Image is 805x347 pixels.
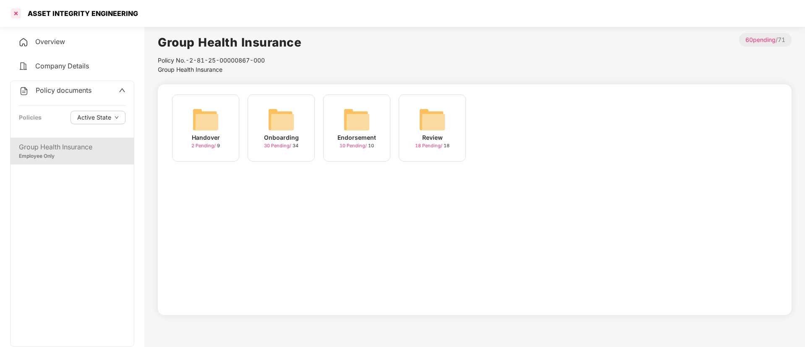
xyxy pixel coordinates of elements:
div: Policy No.- 2-81-25-00000867-000 [158,56,301,65]
span: down [115,115,119,120]
p: / 71 [739,33,792,47]
img: svg+xml;base64,PHN2ZyB4bWxucz0iaHR0cDovL3d3dy53My5vcmcvMjAwMC9zdmciIHdpZHRoPSIyNCIgaGVpZ2h0PSIyNC... [19,86,29,96]
div: Onboarding [264,133,299,142]
span: Company Details [35,62,89,70]
img: svg+xml;base64,PHN2ZyB4bWxucz0iaHR0cDovL3d3dy53My5vcmcvMjAwMC9zdmciIHdpZHRoPSI2NCIgaGVpZ2h0PSI2NC... [343,106,370,133]
div: Review [422,133,443,142]
span: Policy documents [36,86,91,94]
span: Group Health Insurance [158,66,222,73]
div: Endorsement [337,133,376,142]
span: 10 Pending / [340,143,368,149]
div: Handover [192,133,220,142]
img: svg+xml;base64,PHN2ZyB4bWxucz0iaHR0cDovL3d3dy53My5vcmcvMjAwMC9zdmciIHdpZHRoPSIyNCIgaGVpZ2h0PSIyNC... [18,61,29,71]
div: 18 [415,142,450,149]
div: 10 [340,142,374,149]
img: svg+xml;base64,PHN2ZyB4bWxucz0iaHR0cDovL3d3dy53My5vcmcvMjAwMC9zdmciIHdpZHRoPSIyNCIgaGVpZ2h0PSIyNC... [18,37,29,47]
img: svg+xml;base64,PHN2ZyB4bWxucz0iaHR0cDovL3d3dy53My5vcmcvMjAwMC9zdmciIHdpZHRoPSI2NCIgaGVpZ2h0PSI2NC... [192,106,219,133]
div: 34 [264,142,298,149]
span: 30 Pending / [264,143,293,149]
span: 60 pending [745,36,776,43]
div: Employee Only [19,152,125,160]
h1: Group Health Insurance [158,33,301,52]
span: 18 Pending / [415,143,444,149]
span: up [119,87,125,94]
span: Active State [77,113,111,122]
img: svg+xml;base64,PHN2ZyB4bWxucz0iaHR0cDovL3d3dy53My5vcmcvMjAwMC9zdmciIHdpZHRoPSI2NCIgaGVpZ2h0PSI2NC... [419,106,446,133]
span: Overview [35,37,65,46]
span: 2 Pending / [191,143,217,149]
img: svg+xml;base64,PHN2ZyB4bWxucz0iaHR0cDovL3d3dy53My5vcmcvMjAwMC9zdmciIHdpZHRoPSI2NCIgaGVpZ2h0PSI2NC... [268,106,295,133]
div: ASSET INTEGRITY ENGINEERING [23,9,138,18]
button: Active Statedown [71,111,125,124]
div: 9 [191,142,220,149]
div: Policies [19,113,42,122]
div: Group Health Insurance [19,142,125,152]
